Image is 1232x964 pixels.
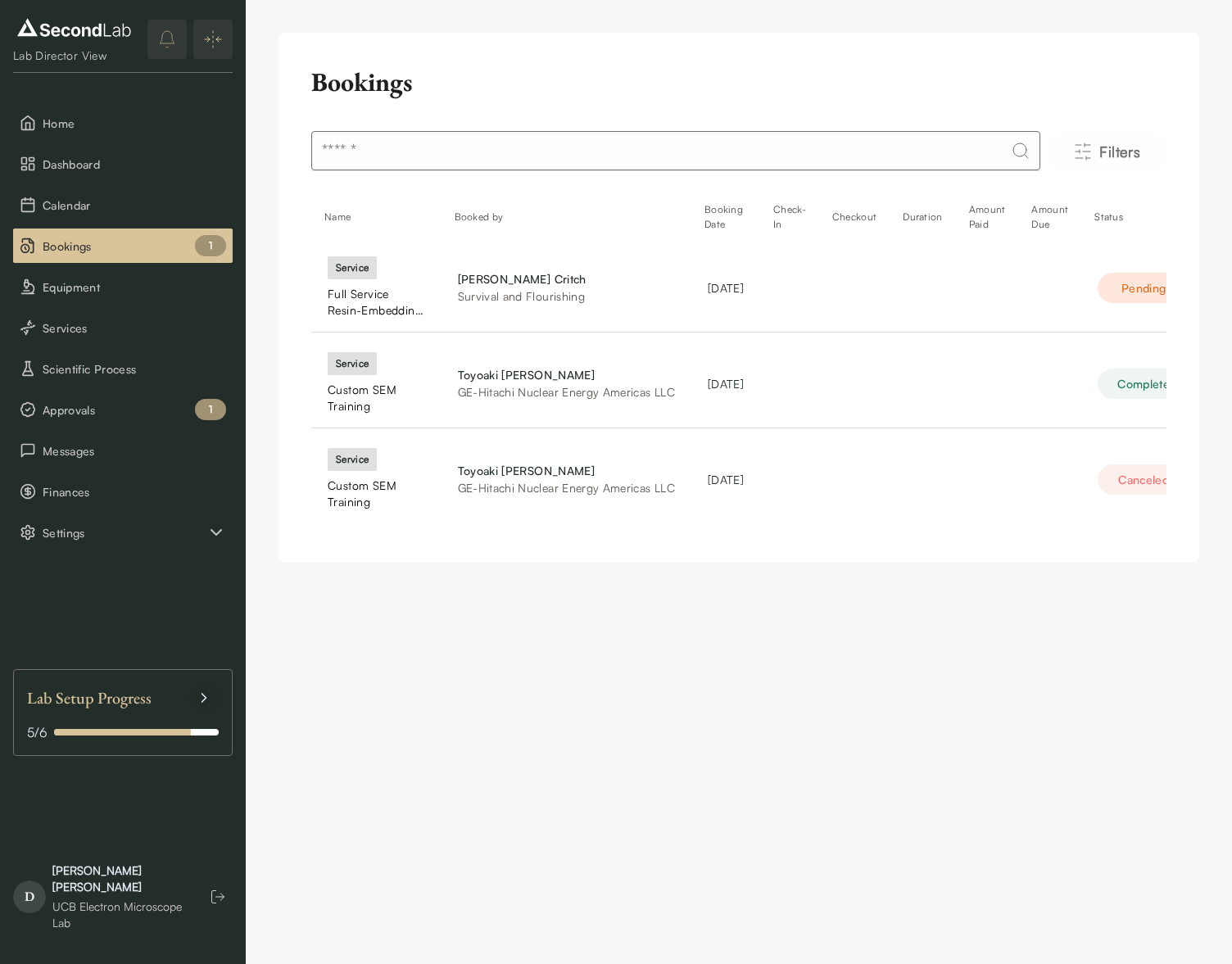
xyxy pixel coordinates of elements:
[458,287,675,305] div: Survival and Flourishing
[43,401,226,419] span: Approvals
[43,360,226,378] span: Scientific Process
[13,474,233,509] button: Finances
[1099,140,1140,163] span: Filters
[13,48,135,64] div: Lab Director View
[13,15,135,41] img: logo
[195,399,226,420] div: 1
[1098,464,1189,495] div: Canceled
[43,115,226,132] span: Home
[708,279,744,296] div: [DATE]
[311,66,413,98] h2: Bookings
[13,515,233,550] div: Settings sub items
[458,383,675,401] div: GE-Hitachi Nuclear Energy Americas LLC
[43,442,226,459] span: Messages
[328,286,425,319] div: Full Service Resin-Embedding Specimen Preparation, Ultramicrotomy, and TEM Imaging (including [PE...
[43,156,226,173] span: Dashboard
[890,197,955,237] th: Duration
[1098,273,1189,303] div: Pending
[328,477,425,510] div: Custom SEM Training
[956,197,1019,237] th: Amount Paid
[13,269,233,304] button: Equipment
[328,352,425,414] a: serviceCustom SEM Training
[1081,197,1212,237] th: Status
[328,448,425,510] a: serviceCustom SEM Training
[458,479,675,496] div: GE-Hitachi Nuclear Energy Americas LLC
[458,462,675,479] div: Toyoaki [PERSON_NAME]
[708,375,744,392] div: [DATE]
[13,433,233,468] button: Messages
[13,147,233,181] button: Dashboard
[43,197,226,214] span: Calendar
[442,197,691,237] th: Booked by
[328,256,377,279] div: service
[193,20,233,59] button: Expand/Collapse sidebar
[328,382,425,414] div: Custom SEM Training
[1047,134,1166,170] button: Filters
[13,106,233,140] button: Home
[13,188,233,222] button: Calendar
[13,229,233,263] button: Bookings 1 pending
[43,278,226,296] span: Equipment
[147,20,187,59] button: notifications
[43,238,226,255] span: Bookings
[13,392,233,427] button: Approvals
[708,471,744,488] div: [DATE]
[13,515,233,550] button: Settings
[458,270,675,287] div: [PERSON_NAME] Critch
[43,483,226,500] span: Finances
[458,366,675,383] div: Toyoaki [PERSON_NAME]
[43,524,206,541] span: Settings
[195,235,226,256] div: 1
[760,197,819,237] th: Check-In
[328,352,377,375] div: service
[328,448,377,471] div: service
[13,310,233,345] button: Services
[1018,197,1081,237] th: Amount Due
[819,197,890,237] th: Checkout
[1098,369,1196,399] div: Completed
[311,197,442,237] th: Name
[43,319,226,337] span: Services
[13,351,233,386] button: Scientific Process
[691,197,760,237] th: Booking Date
[13,229,233,263] li: Bookings
[328,256,425,319] a: serviceFull Service Resin-Embedding Specimen Preparation, Ultramicrotomy, and TEM Imaging (includ...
